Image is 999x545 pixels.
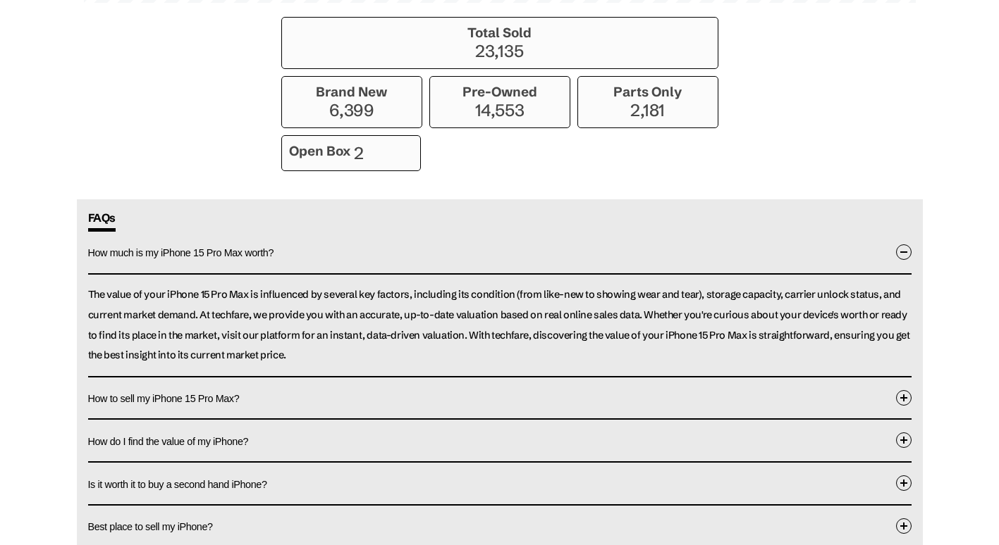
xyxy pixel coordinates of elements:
span: FAQs [88,211,116,232]
p: The value of your iPhone 15 Pro Max is influenced by several key factors, including its condition... [88,284,912,365]
p: 23,135 [289,41,711,61]
button: How much is my iPhone 15 Pro Max worth? [88,232,912,275]
button: How do I find the value of my iPhone? [88,420,912,461]
span: Is it worth it to buy a second hand iPhone? [88,479,267,490]
h3: Total Sold [289,25,711,41]
h3: Pre-Owned [437,84,563,100]
h3: Brand New [289,84,415,100]
h3: Open Box [289,143,350,163]
p: 6,399 [289,100,415,120]
span: How to sell my iPhone 15 Pro Max? [88,393,240,404]
p: 2,181 [585,100,711,120]
span: How much is my iPhone 15 Pro Max worth? [88,247,274,258]
span: Best place to sell my iPhone? [88,521,213,532]
h3: Parts Only [585,84,711,100]
p: 2 [354,143,364,163]
button: How to sell my iPhone 15 Pro Max? [88,377,912,419]
button: Is it worth it to buy a second hand iPhone? [88,463,912,504]
span: How do I find the value of my iPhone? [88,436,249,447]
p: 14,553 [437,100,563,120]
